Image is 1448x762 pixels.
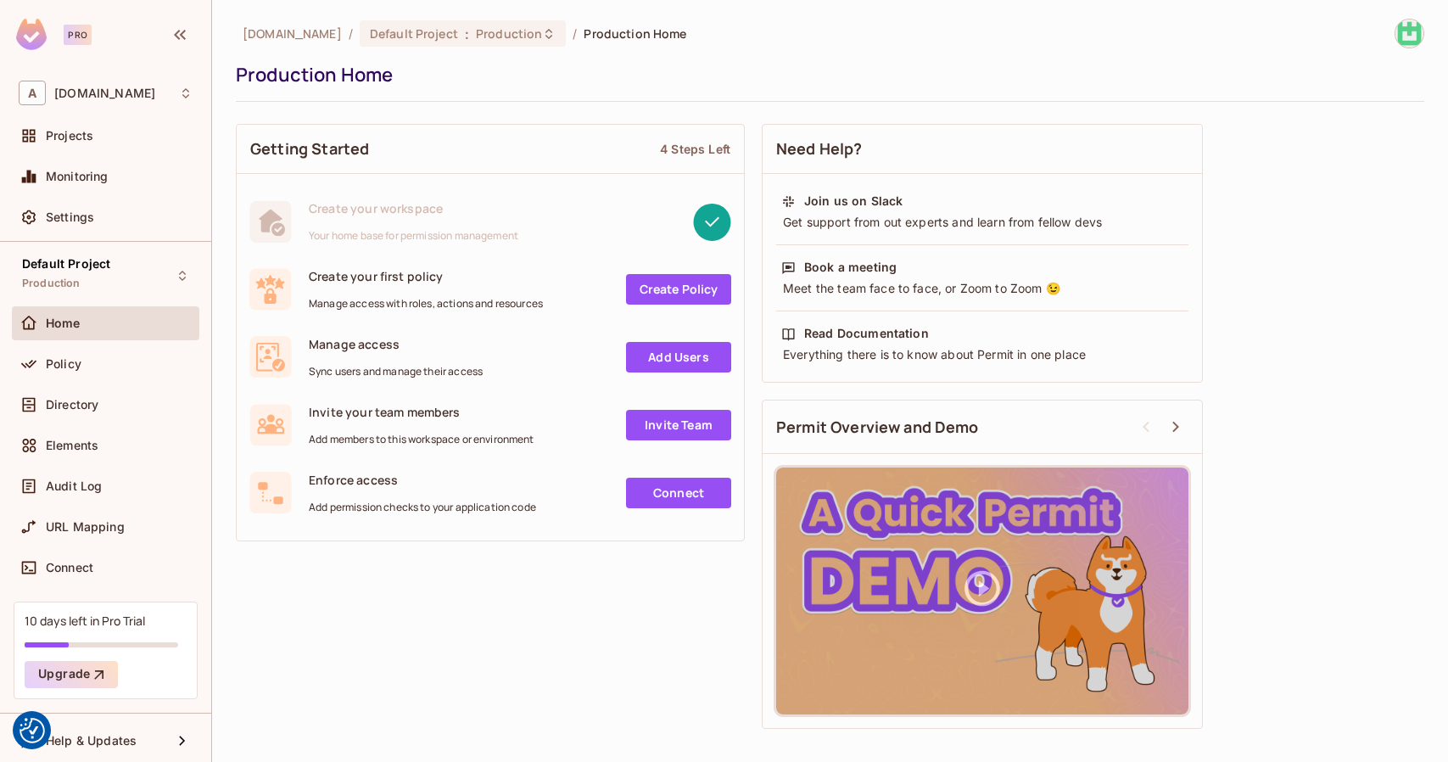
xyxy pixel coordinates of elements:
[46,317,81,330] span: Home
[781,346,1183,363] div: Everything there is to know about Permit in one place
[46,210,94,224] span: Settings
[804,325,929,342] div: Read Documentation
[46,561,93,574] span: Connect
[309,297,543,311] span: Manage access with roles, actions and resources
[573,25,577,42] li: /
[22,277,81,290] span: Production
[776,417,979,438] span: Permit Overview and Demo
[349,25,353,42] li: /
[309,200,518,216] span: Create your workspace
[464,27,470,41] span: :
[243,25,342,42] span: the active workspace
[46,439,98,452] span: Elements
[309,501,536,514] span: Add permission checks to your application code
[46,520,125,534] span: URL Mapping
[1395,20,1423,48] img: Ahmed, Envar (Allianz Technology GmbH)
[626,478,731,508] a: Connect
[309,268,543,284] span: Create your first policy
[309,336,483,352] span: Manage access
[20,718,45,743] img: Revisit consent button
[309,472,536,488] span: Enforce access
[19,81,46,105] span: A
[660,141,730,157] div: 4 Steps Left
[46,734,137,748] span: Help & Updates
[20,718,45,743] button: Consent Preferences
[46,170,109,183] span: Monitoring
[25,661,118,688] button: Upgrade
[46,129,93,143] span: Projects
[46,357,81,371] span: Policy
[584,25,686,42] span: Production Home
[309,365,483,378] span: Sync users and manage their access
[804,193,903,210] div: Join us on Slack
[64,25,92,45] div: Pro
[46,479,102,493] span: Audit Log
[370,25,458,42] span: Default Project
[236,62,1416,87] div: Production Home
[781,280,1183,297] div: Meet the team face to face, or Zoom to Zoom 😉
[781,214,1183,231] div: Get support from out experts and learn from fellow devs
[25,613,145,629] div: 10 days left in Pro Trial
[22,257,110,271] span: Default Project
[250,138,369,160] span: Getting Started
[309,404,534,420] span: Invite your team members
[54,87,155,100] span: Workspace: allianz.at
[804,259,897,276] div: Book a meeting
[16,19,47,50] img: SReyMgAAAABJRU5ErkJggg==
[476,25,542,42] span: Production
[776,138,863,160] span: Need Help?
[309,229,518,243] span: Your home base for permission management
[309,433,534,446] span: Add members to this workspace or environment
[626,410,731,440] a: Invite Team
[626,274,731,305] a: Create Policy
[626,342,731,373] a: Add Users
[46,398,98,412] span: Directory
